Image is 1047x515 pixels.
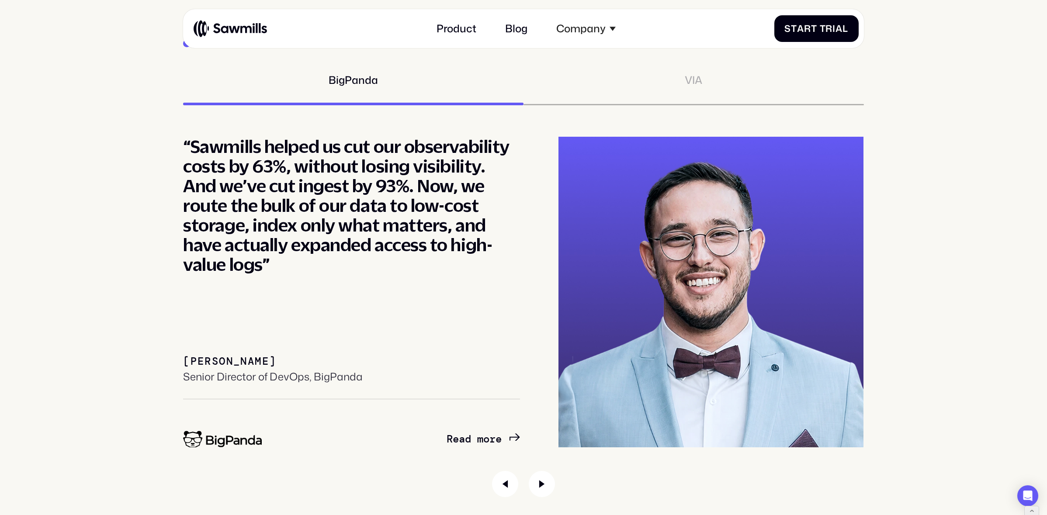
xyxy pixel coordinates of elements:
a: Readmore [447,433,520,446]
a: Product [429,14,484,43]
span: T [820,23,826,34]
div: “Sawmills helped us cut our observability costs by 63%, without losing visibility. And we’ve cut ... [183,137,520,274]
span: e [496,433,502,446]
span: e [453,433,459,446]
div: Senior Director of DevOps, BigPanda [183,370,363,383]
div: Previous slide [492,471,518,497]
span: r [804,23,811,34]
span: t [811,23,817,34]
div: Customers [198,36,272,50]
span: a [459,433,465,446]
span: r [825,23,832,34]
div: BigPanda [329,74,378,86]
span: a [797,23,804,34]
div: Next slide [529,471,555,497]
span: R [447,433,453,446]
div: 1 / 2 [183,137,863,447]
div: [PERSON_NAME] [183,355,276,368]
span: d [465,433,471,446]
span: r [489,433,496,446]
span: t [791,23,797,34]
span: i [832,23,836,34]
a: Blog [497,14,535,43]
span: S [784,23,791,34]
span: l [842,23,848,34]
div: VIA [685,74,702,86]
a: StartTrial [774,15,859,42]
span: a [836,23,842,34]
div: Company [556,22,606,35]
span: m [477,433,483,446]
div: Company [548,14,624,43]
span: o [483,433,489,446]
div: Open Intercom Messenger [1017,485,1038,506]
